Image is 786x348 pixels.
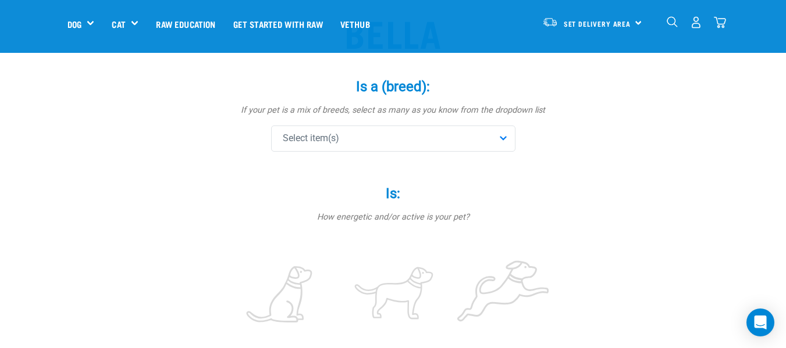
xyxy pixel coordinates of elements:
a: Dog [67,17,81,31]
div: Open Intercom Messenger [746,308,774,336]
p: If your pet is a mix of breeds, select as many as you know from the dropdown list [219,104,568,117]
a: Cat [112,17,125,31]
a: Raw Education [147,1,224,47]
label: Is: [219,183,568,204]
img: van-moving.png [542,17,558,27]
label: Is a (breed): [219,76,568,97]
span: Set Delivery Area [564,21,631,26]
img: user.png [690,16,702,28]
img: home-icon@2x.png [714,16,726,28]
img: home-icon-1@2x.png [667,16,678,27]
a: Get started with Raw [225,1,332,47]
a: Vethub [332,1,379,47]
p: How energetic and/or active is your pet? [219,211,568,224]
span: Select item(s) [283,131,339,145]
